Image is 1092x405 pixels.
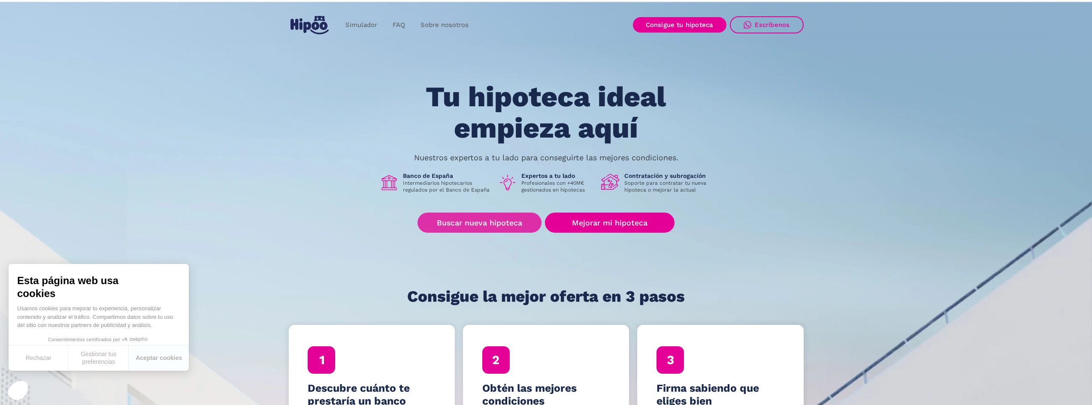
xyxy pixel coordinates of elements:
h1: Contratación y subrogación [624,172,713,180]
a: Buscar nueva hipoteca [417,213,541,233]
h1: Consigue la mejor oferta en 3 pasos [407,288,685,305]
h1: Expertos a tu lado [521,172,594,180]
h1: Banco de España [403,172,491,180]
p: Nuestros expertos a tu lado para conseguirte las mejores condiciones. [414,154,678,161]
p: Soporte para contratar tu nueva hipoteca o mejorar la actual [624,180,713,193]
a: Consigue tu hipoteca [633,17,726,33]
p: Intermediarios hipotecarios regulados por el Banco de España [403,180,491,193]
a: home [289,12,331,38]
a: Mejorar mi hipoteca [545,213,674,233]
a: Escríbenos [730,16,804,33]
p: Profesionales con +40M€ gestionados en hipotecas [521,180,594,193]
div: Escríbenos [755,21,790,29]
a: FAQ [385,17,413,33]
a: Simulador [338,17,385,33]
h1: Tu hipoteca ideal empieza aquí [383,81,708,144]
a: Sobre nosotros [413,17,476,33]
